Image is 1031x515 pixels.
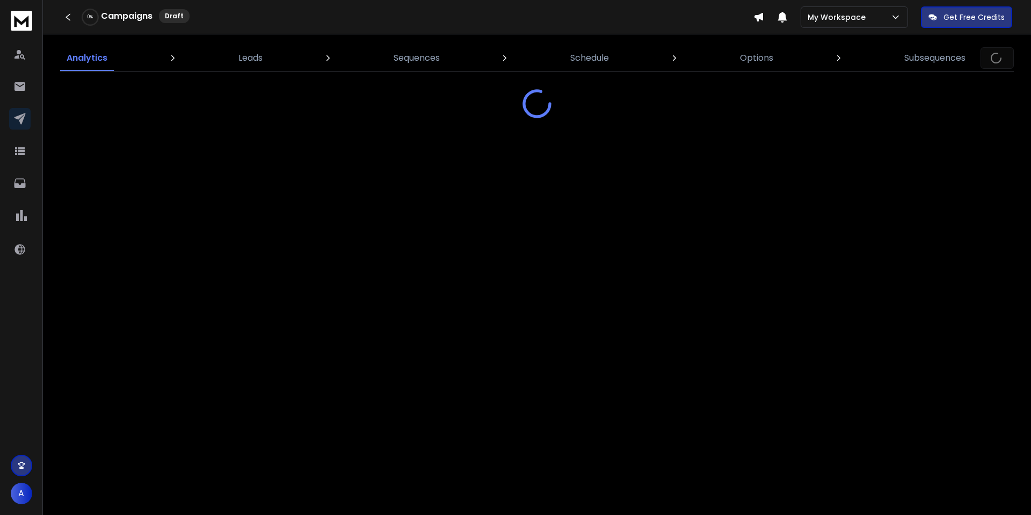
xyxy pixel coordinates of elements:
[808,12,870,23] p: My Workspace
[921,6,1012,28] button: Get Free Credits
[943,12,1005,23] p: Get Free Credits
[88,14,93,20] p: 0 %
[394,52,440,65] p: Sequences
[734,45,780,71] a: Options
[387,45,446,71] a: Sequences
[904,52,965,65] p: Subsequences
[564,45,615,71] a: Schedule
[11,483,32,504] button: A
[67,52,107,65] p: Analytics
[238,52,263,65] p: Leads
[898,45,972,71] a: Subsequences
[11,11,32,31] img: logo
[232,45,269,71] a: Leads
[159,9,190,23] div: Draft
[101,10,153,23] h1: Campaigns
[60,45,114,71] a: Analytics
[570,52,609,65] p: Schedule
[740,52,773,65] p: Options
